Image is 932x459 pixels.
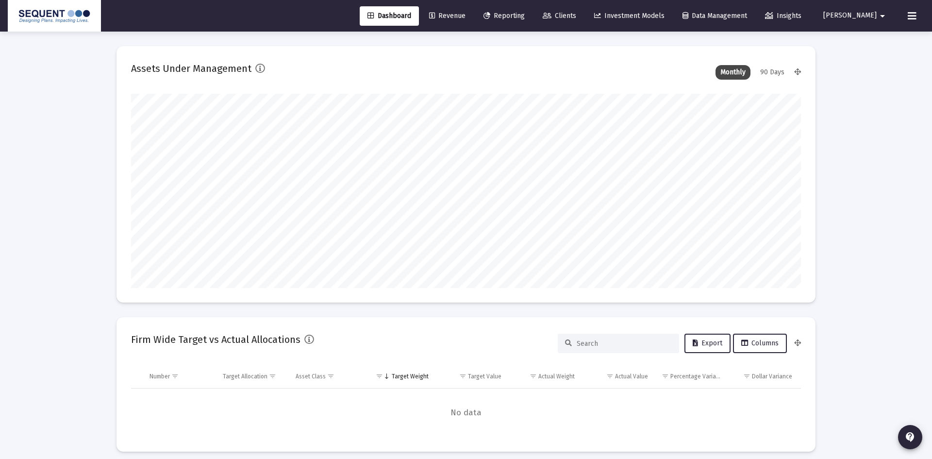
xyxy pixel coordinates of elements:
div: Target Value [468,373,501,380]
button: Export [684,334,731,353]
a: Reporting [476,6,533,26]
span: Data Management [682,12,747,20]
span: Revenue [429,12,466,20]
td: Column Number [143,365,216,388]
button: Columns [733,334,787,353]
span: Reporting [483,12,525,20]
span: Show filter options for column 'Actual Weight' [530,373,537,380]
span: Show filter options for column 'Target Weight' [376,373,383,380]
h2: Assets Under Management [131,61,251,76]
div: 90 Days [755,65,789,80]
td: Column Dollar Variance [728,365,801,388]
div: Dollar Variance [752,373,792,380]
span: Dashboard [367,12,411,20]
h2: Firm Wide Target vs Actual Allocations [131,332,300,347]
span: Insights [765,12,801,20]
span: Show filter options for column 'Actual Value' [606,373,614,380]
span: [PERSON_NAME] [823,12,877,20]
td: Column Target Allocation [216,365,289,388]
span: Clients [543,12,576,20]
td: Column Asset Class [289,365,362,388]
span: Show filter options for column 'Target Value' [459,373,466,380]
span: Show filter options for column 'Number' [171,373,179,380]
a: Investment Models [586,6,672,26]
input: Search [577,340,672,348]
td: Column Actual Weight [508,365,582,388]
a: Dashboard [360,6,419,26]
img: Dashboard [15,6,94,26]
span: Export [693,339,722,347]
span: Show filter options for column 'Percentage Variance' [662,373,669,380]
td: Column Actual Value [582,365,655,388]
a: Clients [535,6,584,26]
div: Percentage Variance [670,373,722,380]
span: Columns [741,339,779,347]
td: Column Target Weight [362,365,435,388]
div: Monthly [716,65,750,80]
div: Data grid [131,365,801,437]
a: Revenue [421,6,473,26]
div: Asset Class [296,373,326,380]
mat-icon: contact_support [904,431,916,443]
a: Data Management [675,6,755,26]
div: Target Allocation [223,373,267,380]
mat-icon: arrow_drop_down [877,6,888,26]
td: Column Percentage Variance [655,365,728,388]
span: Investment Models [594,12,665,20]
span: Show filter options for column 'Target Allocation' [269,373,276,380]
td: Column Target Value [435,365,509,388]
div: Actual Weight [538,373,575,380]
div: Target Weight [392,373,429,380]
div: Actual Value [615,373,648,380]
span: Show filter options for column 'Dollar Variance' [743,373,750,380]
span: Show filter options for column 'Asset Class' [327,373,334,380]
button: [PERSON_NAME] [812,6,900,25]
div: Number [150,373,170,380]
span: No data [131,408,801,418]
a: Insights [757,6,809,26]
